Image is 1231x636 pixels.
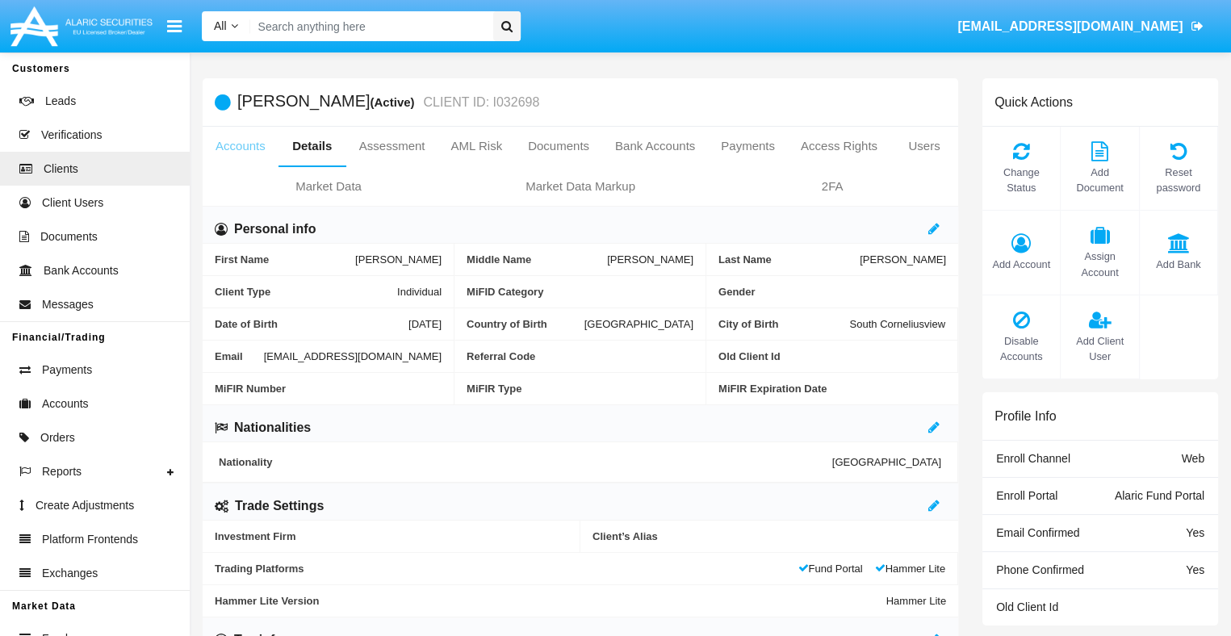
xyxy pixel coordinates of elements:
[40,429,75,446] span: Orders
[994,94,1073,110] h6: Quick Actions
[215,595,886,607] span: Hammer Lite Version
[996,489,1057,502] span: Enroll Portal
[40,228,98,245] span: Documents
[996,563,1084,576] span: Phone Confirmed
[370,93,419,111] div: (Active)
[278,127,346,165] a: Details
[996,452,1070,465] span: Enroll Channel
[420,96,540,109] small: CLIENT ID: I032698
[214,19,227,32] span: All
[467,318,584,330] span: Country of Birth
[467,253,607,266] span: Middle Name
[706,167,958,206] a: 2FA
[44,262,119,279] span: Bank Accounts
[860,253,946,266] span: [PERSON_NAME]
[607,253,693,266] span: [PERSON_NAME]
[215,530,567,542] span: Investment Firm
[950,4,1211,49] a: [EMAIL_ADDRESS][DOMAIN_NAME]
[346,127,438,165] a: Assessment
[42,195,103,211] span: Client Users
[990,257,1052,272] span: Add Account
[515,127,602,165] a: Documents
[990,333,1052,364] span: Disable Accounts
[584,318,693,330] span: [GEOGRAPHIC_DATA]
[41,127,102,144] span: Verifications
[849,318,945,330] span: South Corneliusview
[408,318,442,330] span: [DATE]
[718,350,945,362] span: Old Client Id
[355,253,442,266] span: [PERSON_NAME]
[1148,165,1209,195] span: Reset password
[202,18,250,35] a: All
[235,497,324,515] h6: Trade Settings
[1069,249,1130,279] span: Assign Account
[1186,563,1204,576] span: Yes
[718,318,849,330] span: City of Birth
[203,167,454,206] a: Market Data
[875,563,945,575] span: Hammer Lite
[234,220,316,238] h6: Personal info
[467,350,693,362] span: Referral Code
[718,286,946,298] span: Gender
[467,286,693,298] span: MiFID Category
[203,127,278,165] a: Accounts
[1069,165,1130,195] span: Add Document
[467,383,693,395] span: MiFIR Type
[1186,526,1204,539] span: Yes
[454,167,706,206] a: Market Data Markup
[42,565,98,582] span: Exchanges
[250,11,488,41] input: Search
[237,93,539,111] h5: [PERSON_NAME]
[215,318,408,330] span: Date of Birth
[798,563,862,575] span: Fund Portal
[886,595,946,607] span: Hammer Lite
[42,362,92,379] span: Payments
[1069,333,1130,364] span: Add Client User
[438,127,515,165] a: AML Risk
[219,456,832,468] span: Nationality
[718,253,860,266] span: Last Name
[990,165,1052,195] span: Change Status
[42,463,82,480] span: Reports
[36,497,134,514] span: Create Adjustments
[42,296,94,313] span: Messages
[996,600,1058,613] span: Old Client Id
[8,2,155,50] img: Logo image
[890,127,958,165] a: Users
[234,419,311,437] h6: Nationalities
[215,383,442,395] span: MiFIR Number
[1148,257,1209,272] span: Add Bank
[708,127,788,165] a: Payments
[264,350,442,362] span: [EMAIL_ADDRESS][DOMAIN_NAME]
[994,408,1056,424] h6: Profile Info
[215,350,264,362] span: Email
[788,127,890,165] a: Access Rights
[215,563,798,575] span: Trading Platforms
[832,456,941,468] span: [GEOGRAPHIC_DATA]
[718,383,946,395] span: MiFIR Expiration Date
[957,19,1183,33] span: [EMAIL_ADDRESS][DOMAIN_NAME]
[42,395,89,412] span: Accounts
[602,127,708,165] a: Bank Accounts
[1181,452,1204,465] span: Web
[996,526,1079,539] span: Email Confirmed
[42,531,138,548] span: Platform Frontends
[45,93,76,110] span: Leads
[592,530,946,542] span: Client’s Alias
[44,161,78,178] span: Clients
[397,286,442,298] span: Individual
[215,253,355,266] span: First Name
[1115,489,1204,502] span: Alaric Fund Portal
[215,286,397,298] span: Client Type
